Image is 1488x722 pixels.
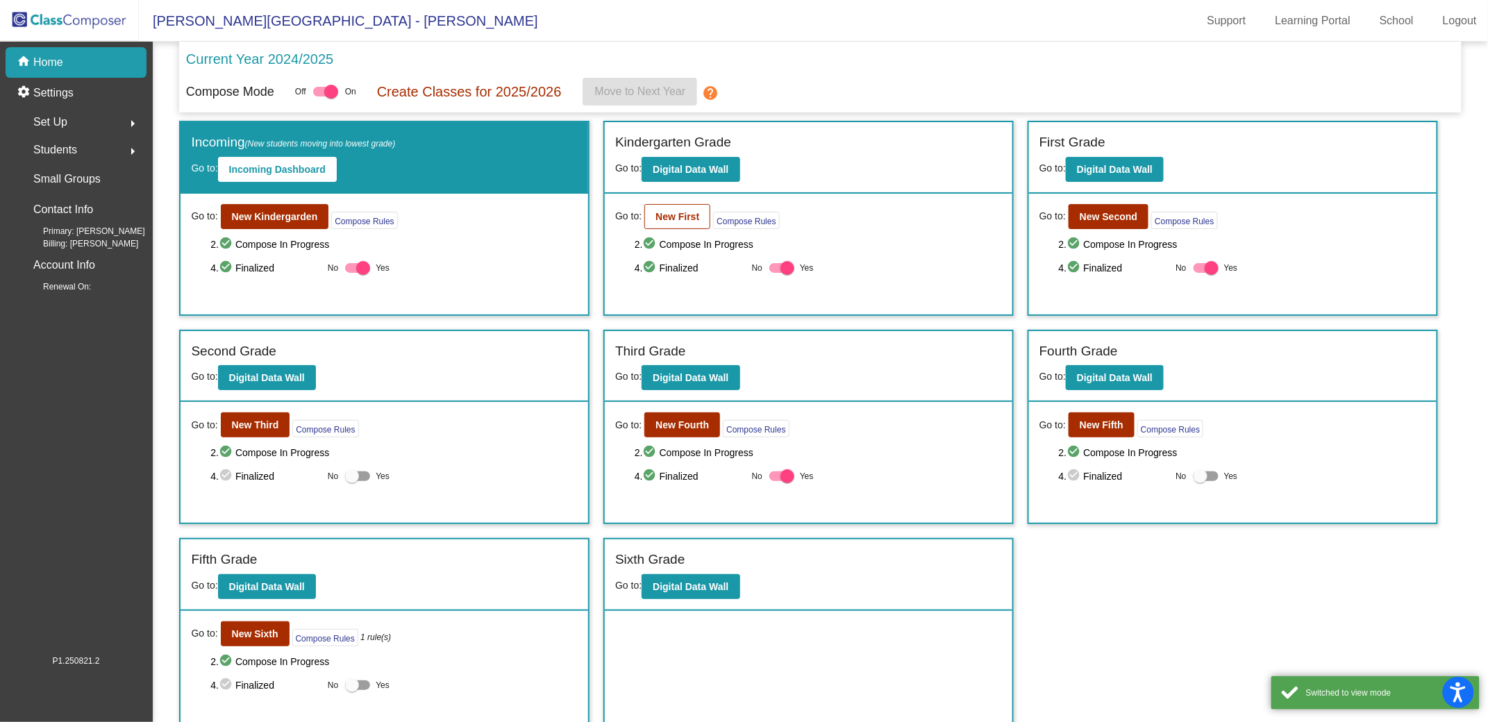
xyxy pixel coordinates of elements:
span: Go to: [615,580,642,591]
button: Compose Rules [1151,212,1217,229]
span: Go to: [615,162,642,174]
span: Yes [800,468,814,485]
span: Yes [1224,260,1238,276]
label: Fifth Grade [191,550,257,570]
span: 4. Finalized [210,260,321,276]
label: Kindergarten Grade [615,133,731,153]
mat-icon: check_circle [219,468,235,485]
p: Create Classes for 2025/2026 [377,81,562,102]
span: Renewal On: [21,280,91,293]
span: 2. Compose In Progress [210,444,578,461]
span: Go to: [191,209,217,224]
a: Learning Portal [1264,10,1362,32]
label: Incoming [191,133,395,153]
span: On [345,85,356,98]
mat-icon: check_circle [1067,444,1083,461]
b: New Kindergarden [232,211,318,222]
span: No [1176,470,1186,482]
span: Go to: [191,162,217,174]
span: Go to: [191,371,217,382]
button: Digital Data Wall [1066,157,1164,182]
span: (New students moving into lowest grade) [245,139,396,149]
b: New Third [232,419,279,430]
b: Digital Data Wall [229,581,305,592]
span: Yes [376,468,390,485]
button: New First [644,204,710,229]
span: 4. Finalized [635,468,745,485]
span: No [328,262,338,274]
span: 4. Finalized [635,260,745,276]
a: Support [1196,10,1257,32]
mat-icon: check_circle [219,677,235,694]
button: Digital Data Wall [642,574,739,599]
b: New Second [1080,211,1137,222]
button: Compose Rules [713,212,779,229]
span: Billing: [PERSON_NAME] [21,237,138,250]
mat-icon: check_circle [1067,236,1083,253]
span: Yes [376,260,390,276]
span: Go to: [615,418,642,433]
span: No [752,470,762,482]
mat-icon: check_circle [643,444,660,461]
mat-icon: check_circle [219,236,235,253]
button: Digital Data Wall [1066,365,1164,390]
button: Incoming Dashboard [218,157,337,182]
button: New Fourth [644,412,720,437]
button: Digital Data Wall [218,574,316,599]
span: 2. Compose In Progress [1059,236,1426,253]
b: Incoming Dashboard [229,164,326,175]
mat-icon: arrow_right [124,143,141,160]
p: Home [33,54,63,71]
label: First Grade [1039,133,1105,153]
mat-icon: home [17,54,33,71]
button: Move to Next Year [583,78,697,106]
b: Digital Data Wall [653,581,728,592]
a: School [1369,10,1425,32]
button: Compose Rules [292,420,358,437]
span: Go to: [1039,418,1066,433]
label: Fourth Grade [1039,342,1118,362]
span: Go to: [1039,371,1066,382]
b: Digital Data Wall [653,372,728,383]
b: Digital Data Wall [1077,372,1153,383]
span: 4. Finalized [1059,468,1169,485]
div: Switched to view mode [1306,687,1469,699]
b: Digital Data Wall [1077,164,1153,175]
span: Primary: [PERSON_NAME] [21,225,145,237]
button: Digital Data Wall [218,365,316,390]
span: Set Up [33,112,67,132]
p: Contact Info [33,200,93,219]
span: [PERSON_NAME][GEOGRAPHIC_DATA] - [PERSON_NAME] [139,10,538,32]
span: 2. Compose In Progress [635,444,1002,461]
span: Go to: [191,580,217,591]
span: Yes [800,260,814,276]
button: New Third [221,412,290,437]
span: Go to: [615,209,642,224]
b: New Sixth [232,628,278,639]
b: Digital Data Wall [229,372,305,383]
a: Logout [1432,10,1488,32]
span: No [328,679,338,691]
span: 2. Compose In Progress [210,236,578,253]
p: Compose Mode [186,83,274,101]
button: Digital Data Wall [642,157,739,182]
mat-icon: help [703,85,719,101]
b: New Fourth [655,419,709,430]
p: Current Year 2024/2025 [186,49,333,69]
button: New Second [1069,204,1148,229]
span: 2. Compose In Progress [635,236,1002,253]
b: New Fifth [1080,419,1123,430]
b: New First [655,211,699,222]
button: Digital Data Wall [642,365,739,390]
span: Go to: [1039,162,1066,174]
b: Digital Data Wall [653,164,728,175]
span: Move to Next Year [594,85,685,97]
mat-icon: check_circle [219,444,235,461]
span: 2. Compose In Progress [1059,444,1426,461]
span: Yes [376,677,390,694]
button: New Kindergarden [221,204,329,229]
p: Account Info [33,255,95,275]
label: Third Grade [615,342,685,362]
span: 4. Finalized [210,468,321,485]
span: No [328,470,338,482]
